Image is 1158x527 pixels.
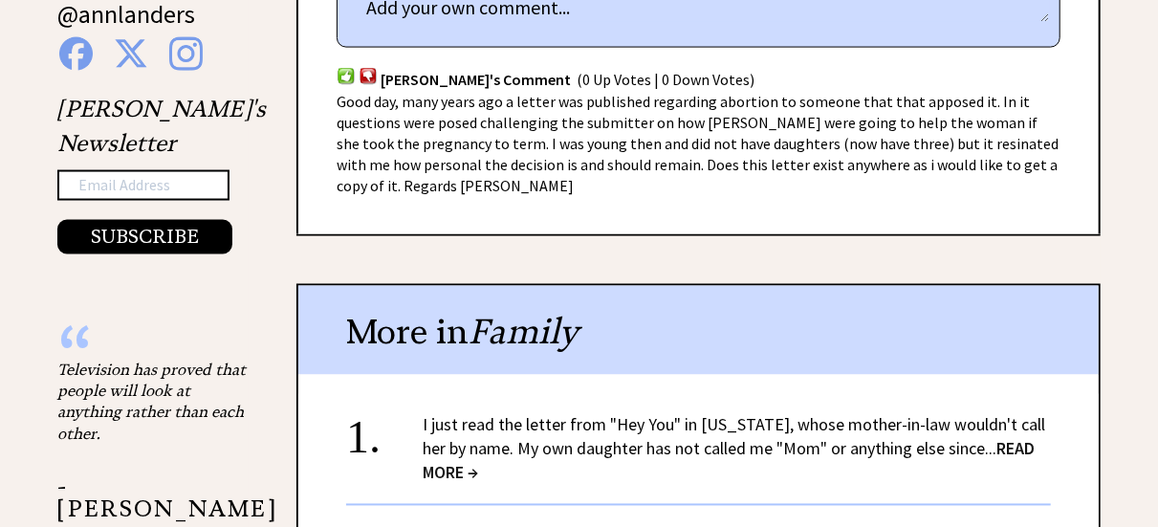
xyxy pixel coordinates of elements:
span: [PERSON_NAME]'s Comment [381,70,571,89]
div: 1. [346,413,423,449]
button: SUBSCRIBE [57,220,232,254]
img: facebook%20blue.png [59,37,93,71]
span: READ MORE → [423,438,1035,484]
img: votup.png [337,67,356,85]
a: I just read the letter from "Hey You" in [US_STATE], whose mother-in-law wouldn't call her by nam... [423,414,1045,484]
img: votdown.png [359,67,378,85]
span: Good day, many years ago a letter was published regarding abortion to someone that that apposed i... [337,92,1059,195]
img: x%20blue.png [114,37,148,71]
input: Email Address [57,170,229,201]
div: “ [57,340,249,360]
img: instagram%20blue.png [169,37,203,71]
div: [PERSON_NAME]'s Newsletter [57,92,266,254]
div: Television has proved that people will look at anything rather than each other. [57,360,249,446]
span: Family [469,311,579,354]
div: More in [298,286,1099,375]
span: (0 Up Votes | 0 Down Votes) [577,70,754,89]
